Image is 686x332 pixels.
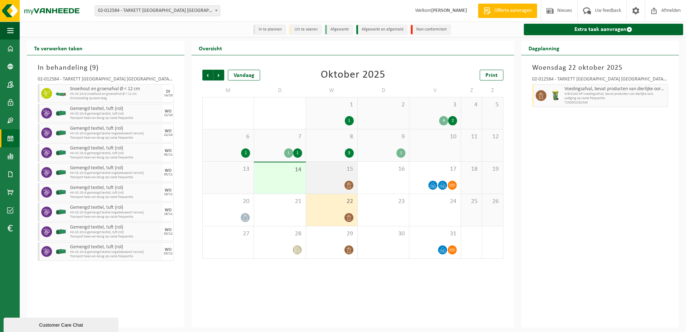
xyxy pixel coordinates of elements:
span: 27 [206,230,250,238]
span: 2 [361,101,405,109]
td: D [358,84,409,97]
span: 10 [413,133,457,141]
span: Transport heen-en-terug op vaste frequentie [70,254,161,259]
span: 19 [486,165,499,173]
span: HK-XZ-20-G gemengd textiel, tuft (rol) [70,191,161,195]
div: WO [165,228,171,232]
span: Gemengd textiel, tuft (rol) [70,244,161,250]
span: 29 [310,230,354,238]
span: 9 [361,133,405,141]
span: Omwisseling op aanvraag [70,96,161,101]
span: 02-012584 - TARKETT DENDERMONDE NV - DENDERMONDE [95,6,220,16]
div: WO [165,188,171,193]
td: Z [461,84,482,97]
span: HK-XZ-20-G gemengd textiel ongelatexeerd Ververij [70,211,161,215]
li: Non-conformiteit [411,25,451,34]
span: Voedingsafval, bevat producten van dierlijke oorsprong, onverpakt, categorie 3 [564,86,666,92]
div: 19/11 [164,212,173,216]
div: 02-012584 - TARKETT [GEOGRAPHIC_DATA] [GEOGRAPHIC_DATA] - [GEOGRAPHIC_DATA] [38,77,174,84]
li: Afgewerkt [325,25,353,34]
span: 02-012584 - TARKETT DENDERMONDE NV - DENDERMONDE [95,5,220,16]
div: 4 [439,116,448,125]
span: Vorige [202,70,213,80]
div: 1 [345,116,354,125]
h2: Te verwerken taken [27,41,90,55]
span: 6 [206,133,250,141]
span: Gemengd textiel, tuft (rol) [70,165,161,171]
span: Transport heen-en-terug op vaste frequentie [70,235,161,239]
div: WO [165,248,171,252]
span: 12 [486,133,499,141]
div: 05/11 [164,153,173,157]
span: 26 [486,198,499,206]
div: Oktober 2025 [321,70,385,80]
span: 18 [465,165,478,173]
h2: Overzicht [192,41,229,55]
span: Gemengd textiel, tuft (rol) [70,106,161,112]
td: V [409,84,461,97]
img: HK-XZ-20-GN-00 [56,246,66,257]
span: Offerte aanvragen [493,7,534,14]
img: HK-XZ-20-GN-00 [56,167,66,178]
span: 4 [465,101,478,109]
h3: In behandeling ( ) [38,63,174,73]
span: 17 [413,165,457,173]
span: HK-XZ-20-G gemengd textiel ongelatexeerd Ververij [70,250,161,254]
span: Transport heen-en-terug op vaste frequentie [70,215,161,219]
span: T250002292346 [564,101,666,105]
div: WO [165,169,171,173]
div: 1 [241,148,250,158]
li: Afgewerkt en afgemeld [356,25,407,34]
span: 31 [413,230,457,238]
img: HK-XZ-20-GN-00 [56,207,66,217]
span: Print [485,73,498,78]
span: Gemengd textiel, tuft (rol) [70,146,161,151]
iframe: chat widget [4,316,120,332]
li: Uit te voeren [289,25,321,34]
div: 03/12 [164,232,173,236]
span: Lediging op vaste frequentie [564,96,666,101]
strong: [PERSON_NAME] [431,8,467,13]
span: Transport heen-en-terug op vaste frequentie [70,195,161,199]
span: 13 [206,165,250,173]
span: 15 [310,165,354,173]
span: 25 [465,198,478,206]
h3: Woensdag 22 oktober 2025 [532,63,668,73]
span: 14 [258,166,302,174]
span: HK-XZ-20-G gemengd textiel ongelatexeerd Ververij [70,132,161,136]
span: 3 [413,101,457,109]
span: 22 [310,198,354,206]
span: Gemengd textiel, tuft (rol) [70,225,161,230]
div: DI [166,89,170,94]
li: In te plannen [253,25,286,34]
div: WO [165,109,171,114]
span: Transport heen-en-terug op vaste frequentie [70,156,161,160]
a: Offerte aanvragen [478,4,537,18]
div: Vandaag [228,70,260,80]
img: HK-XZ-20-GN-00 [56,108,66,119]
span: 7 [258,133,302,141]
a: Print [480,70,503,80]
span: 21 [258,198,302,206]
span: 28 [258,230,302,238]
span: 11 [465,133,478,141]
span: HK-XZ-20-G gemengd textiel, tuft (rol) [70,230,161,235]
span: Volgende [213,70,224,80]
span: 1 [310,101,354,109]
span: HK-XZ-20-G gemengd textiel, tuft (rol) [70,151,161,156]
span: 9 [92,64,96,72]
div: 1 [293,148,302,158]
span: Gemengd textiel, tuft (rol) [70,185,161,191]
span: 16 [361,165,405,173]
span: 30 [361,230,405,238]
img: HK-XZ-20-GN-00 [56,187,66,198]
div: 1 [284,148,293,158]
span: 23 [361,198,405,206]
span: Transport heen-en-terug op vaste frequentie [70,175,161,180]
span: Transport heen-en-terug op vaste frequentie [70,136,161,140]
img: HK-XZ-20-GN-00 [56,147,66,158]
div: 14/10 [164,94,173,97]
div: WO [165,208,171,212]
div: 22/10 [164,133,173,137]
